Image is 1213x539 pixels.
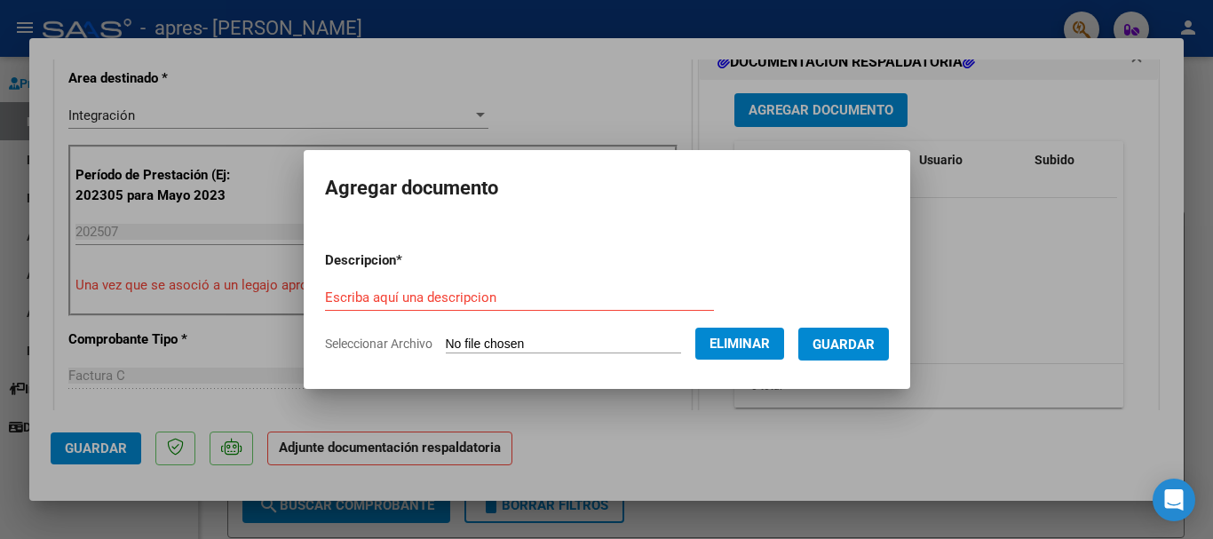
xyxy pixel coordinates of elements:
[710,336,770,352] span: Eliminar
[813,337,875,353] span: Guardar
[325,171,889,205] h2: Agregar documento
[1153,479,1195,521] div: Open Intercom Messenger
[695,328,784,360] button: Eliminar
[798,328,889,361] button: Guardar
[325,337,432,351] span: Seleccionar Archivo
[325,250,495,271] p: Descripcion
